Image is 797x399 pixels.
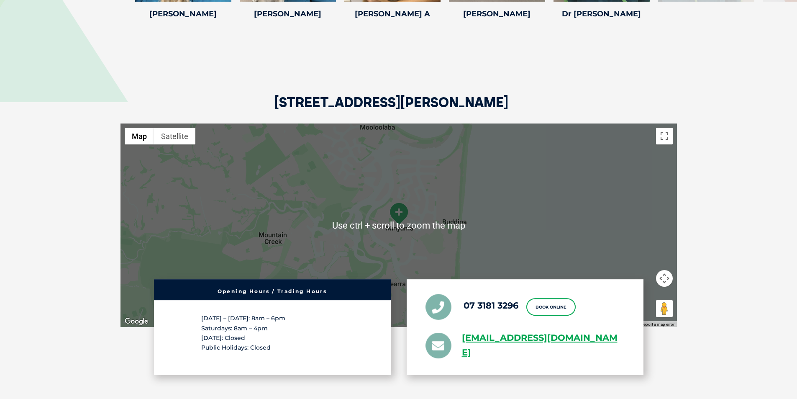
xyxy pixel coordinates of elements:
a: Book Online [526,299,576,316]
button: Map camera controls [656,270,673,287]
h6: Opening Hours / Trading Hours [158,289,387,294]
h4: [PERSON_NAME] [240,10,336,18]
h4: [PERSON_NAME] [449,10,545,18]
button: Search [781,38,789,46]
h2: [STREET_ADDRESS][PERSON_NAME] [274,95,508,124]
button: Show street map [125,128,154,144]
p: [DATE] – [DATE]: 8am – 6pm Saturdays: 8am – 4pm [DATE]: Closed Public Holidays: Closed [201,314,343,353]
a: 07 3181 3296 [464,300,518,311]
h4: [PERSON_NAME] A [344,10,441,18]
h4: Dr [PERSON_NAME] [554,10,650,18]
h4: [PERSON_NAME] [135,10,231,18]
button: Toggle fullscreen view [656,128,673,144]
button: Show satellite imagery [154,128,195,144]
a: [EMAIL_ADDRESS][DOMAIN_NAME] [462,331,625,360]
